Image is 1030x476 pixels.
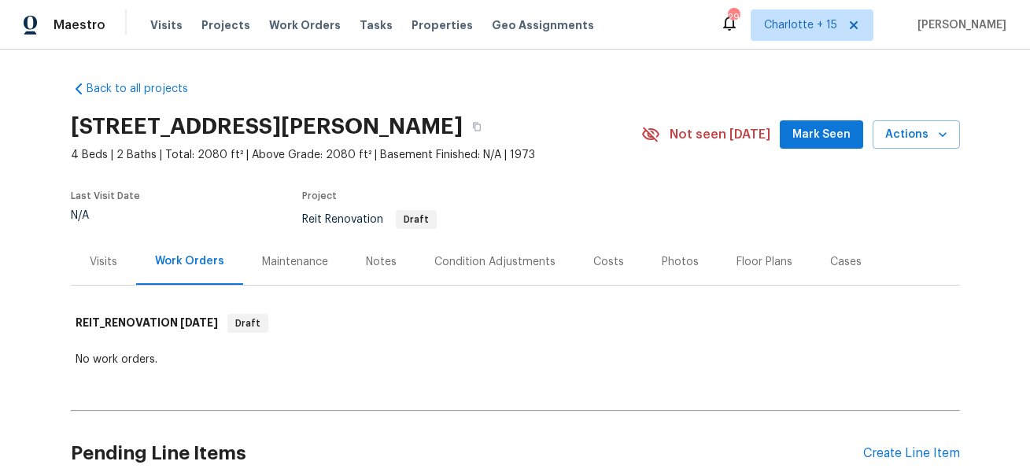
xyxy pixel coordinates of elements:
[412,17,473,33] span: Properties
[434,254,556,270] div: Condition Adjustments
[262,254,328,270] div: Maintenance
[76,352,955,367] div: No work orders.
[593,254,624,270] div: Costs
[670,127,770,142] span: Not seen [DATE]
[792,125,851,145] span: Mark Seen
[302,191,337,201] span: Project
[90,254,117,270] div: Visits
[737,254,792,270] div: Floor Plans
[269,17,341,33] span: Work Orders
[728,9,739,25] div: 297
[71,210,140,221] div: N/A
[54,17,105,33] span: Maestro
[492,17,594,33] span: Geo Assignments
[302,214,437,225] span: Reit Renovation
[71,147,641,163] span: 4 Beds | 2 Baths | Total: 2080 ft² | Above Grade: 2080 ft² | Basement Finished: N/A | 1973
[873,120,960,149] button: Actions
[397,215,435,224] span: Draft
[76,314,218,333] h6: REIT_RENOVATION
[71,81,222,97] a: Back to all projects
[229,315,267,331] span: Draft
[366,254,397,270] div: Notes
[71,298,960,349] div: REIT_RENOVATION [DATE]Draft
[71,119,463,135] h2: [STREET_ADDRESS][PERSON_NAME]
[155,253,224,269] div: Work Orders
[885,125,947,145] span: Actions
[360,20,393,31] span: Tasks
[764,17,837,33] span: Charlotte + 15
[863,446,960,461] div: Create Line Item
[180,317,218,328] span: [DATE]
[911,17,1006,33] span: [PERSON_NAME]
[201,17,250,33] span: Projects
[780,120,863,149] button: Mark Seen
[662,254,699,270] div: Photos
[71,191,140,201] span: Last Visit Date
[463,113,491,141] button: Copy Address
[150,17,183,33] span: Visits
[830,254,862,270] div: Cases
